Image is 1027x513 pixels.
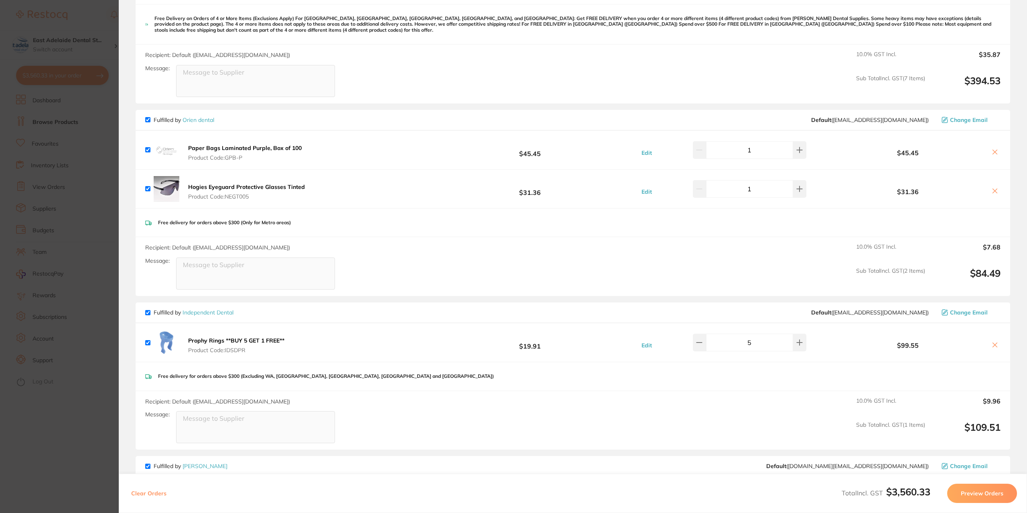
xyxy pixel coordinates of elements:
label: Message: [145,65,170,72]
button: Change Email [939,309,1001,316]
output: $394.53 [932,75,1001,97]
button: Clear Orders [129,484,169,503]
button: Edit [639,149,654,156]
span: Total Incl. GST [842,489,930,497]
span: Product Code: NEGT005 [188,193,305,200]
p: Free delivery for orders above $300 (Excluding WA, [GEOGRAPHIC_DATA], [GEOGRAPHIC_DATA], [GEOGRAP... [158,373,494,379]
output: $84.49 [932,268,1001,290]
output: $109.51 [932,422,1001,444]
button: Edit [639,188,654,195]
span: orders@independentdental.com.au [811,309,929,316]
b: Paper Bags Laminated Purple, Box of 100 [188,144,302,152]
span: Change Email [950,117,988,123]
span: Sub Total Incl. GST ( 1 Items) [856,422,925,444]
span: Recipient: Default ( [EMAIL_ADDRESS][DOMAIN_NAME] ) [145,398,290,405]
a: [PERSON_NAME] [183,462,227,470]
span: Recipient: Default ( [EMAIL_ADDRESS][DOMAIN_NAME] ) [145,51,290,59]
p: Fulfilled by [154,463,227,469]
span: Change Email [950,309,988,316]
b: $99.55 [830,342,986,349]
span: Change Email [950,463,988,469]
button: Paper Bags Laminated Purple, Box of 100 Product Code:GPB-P [186,144,304,161]
span: sales@orien.com.au [811,117,929,123]
b: $31.36 [444,181,615,196]
button: Change Email [939,116,1001,124]
a: Orien dental [183,116,214,124]
span: customer.care@henryschein.com.au [766,463,929,469]
b: Default [811,309,831,316]
output: $7.68 [932,243,1001,261]
button: Edit [639,342,654,349]
b: $19.91 [444,335,615,350]
span: 10.0 % GST Incl. [856,243,925,261]
span: 10.0 % GST Incl. [856,51,925,69]
b: $45.45 [444,142,615,157]
p: Free delivery for orders above $300 (Only for Metro areas) [158,220,291,225]
p: Free Delivery on Orders of 4 or More Items (Exclusions Apply) For [GEOGRAPHIC_DATA], [GEOGRAPHIC_... [154,16,1001,33]
a: Independent Dental [183,309,233,316]
b: Hogies Eyeguard Protective Glasses Tinted [188,183,305,191]
b: $3,560.33 [886,486,930,498]
label: Message: [145,411,170,418]
span: Recipient: Default ( [EMAIL_ADDRESS][DOMAIN_NAME] ) [145,244,290,251]
output: $9.96 [932,397,1001,415]
span: Product Code: IDSDPR [188,347,284,353]
b: $31.36 [830,188,986,195]
span: Product Code: GPB-P [188,154,302,161]
p: Fulfilled by [154,309,233,316]
b: Prophy Rings **BUY 5 GET 1 FREE** [188,337,284,344]
button: Hogies Eyeguard Protective Glasses Tinted Product Code:NEGT005 [186,183,307,200]
b: Default [766,462,786,470]
img: bnZsN3hjeg [154,176,179,202]
label: Message: [145,258,170,264]
p: Fulfilled by [154,117,214,123]
img: NzA5OGdhcw [154,330,179,355]
b: Default [811,116,831,124]
img: YXU3bDM2aA [154,137,179,163]
button: Prophy Rings **BUY 5 GET 1 FREE** Product Code:IDSDPR [186,337,287,354]
b: $45.45 [830,149,986,156]
button: Change Email [939,462,1001,470]
output: $35.87 [932,51,1001,69]
span: Sub Total Incl. GST ( 2 Items) [856,268,925,290]
button: Preview Orders [947,484,1017,503]
span: 10.0 % GST Incl. [856,397,925,415]
span: Sub Total Incl. GST ( 7 Items) [856,75,925,97]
